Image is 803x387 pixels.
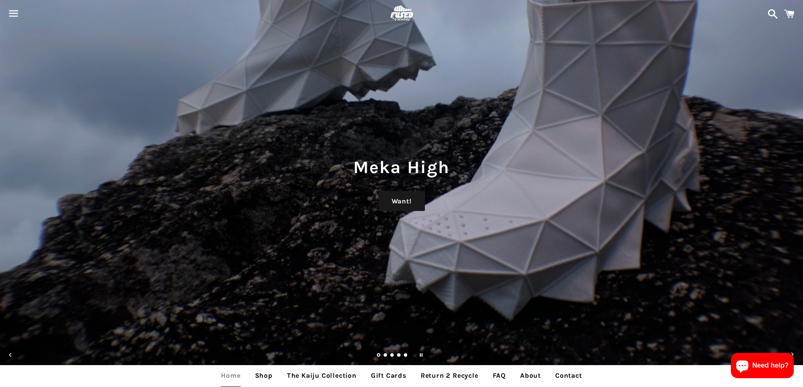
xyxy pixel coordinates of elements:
[412,346,430,364] button: Pause slideshow
[8,155,795,179] h1: Meka High
[549,365,588,386] a: Contact
[514,365,547,386] a: About
[281,365,363,386] a: The Kaiju Collection
[384,354,388,358] a: Load slide 2
[215,365,247,386] a: Home
[414,365,485,386] a: Return 2 Recycle
[404,354,408,358] a: Load slide 5
[365,365,413,386] a: Gift Cards
[1,346,20,364] button: Previous slide
[249,365,279,386] a: Shop
[397,354,401,358] a: Load slide 4
[486,365,512,386] a: FAQ
[390,354,395,358] a: Load slide 3
[728,353,796,380] inbox-online-store-chat: Shopify online store chat
[379,191,425,211] a: Want!
[783,346,802,364] button: Next slide
[377,354,381,358] a: Slide 1, current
